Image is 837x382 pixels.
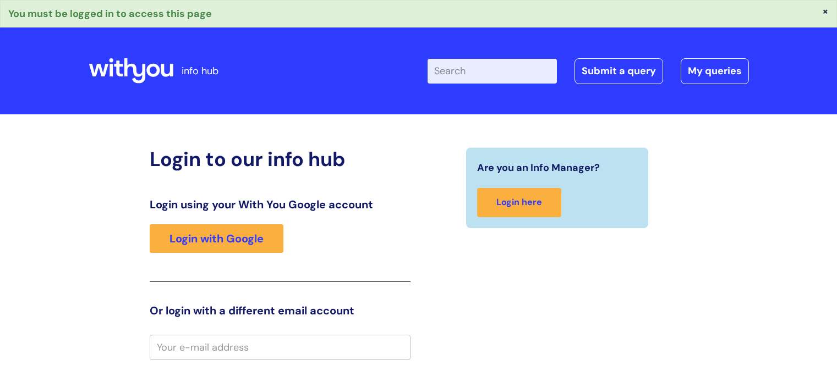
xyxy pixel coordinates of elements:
[150,147,411,171] h2: Login to our info hub
[150,198,411,211] h3: Login using your With You Google account
[182,62,218,80] p: info hub
[477,159,600,176] span: Are you an Info Manager?
[477,188,561,217] a: Login here
[150,335,411,360] input: Your e-mail address
[428,59,557,83] input: Search
[681,58,749,84] a: My queries
[822,6,829,16] button: ×
[150,304,411,317] h3: Or login with a different email account
[150,224,283,253] a: Login with Google
[575,58,663,84] a: Submit a query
